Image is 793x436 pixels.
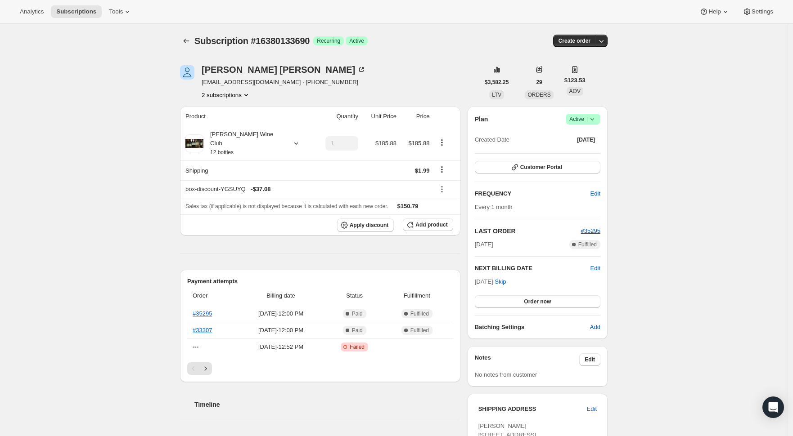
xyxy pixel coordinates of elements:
[408,140,429,147] span: $185.88
[553,35,596,47] button: Create order
[585,187,606,201] button: Edit
[239,326,323,335] span: [DATE] · 12:00 PM
[193,310,212,317] a: #35295
[520,164,562,171] span: Customer Portal
[435,138,449,147] button: Product actions
[475,371,537,378] span: No notes from customer
[587,405,597,414] span: Edit
[569,115,597,124] span: Active
[313,107,361,126] th: Quantity
[410,310,429,317] span: Fulfilled
[350,222,389,229] span: Apply discount
[478,405,587,414] h3: SHIPPING ADDRESS
[180,160,313,180] th: Shipping
[317,37,340,44] span: Recurring
[475,240,493,249] span: [DATE]
[194,400,460,409] h2: Timeline
[199,362,212,375] button: Next
[399,107,432,126] th: Price
[585,356,595,363] span: Edit
[559,37,590,44] span: Create order
[180,65,194,80] span: Sharon Reed
[187,362,453,375] nav: Pagination
[475,189,590,198] h2: FREQUENCY
[185,185,429,194] div: box-discount-YGSUYQ
[352,310,363,317] span: Paid
[578,241,597,248] span: Fulfilled
[762,396,784,418] div: Open Intercom Messenger
[239,309,323,318] span: [DATE] · 12:00 PM
[737,5,779,18] button: Settings
[180,107,313,126] th: Product
[531,76,547,89] button: 29
[590,189,600,198] span: Edit
[524,298,551,305] span: Order now
[51,5,102,18] button: Subscriptions
[475,115,488,124] h2: Plan
[328,291,381,300] span: Status
[489,275,511,289] button: Skip
[475,323,590,332] h6: Batching Settings
[194,36,310,46] span: Subscription #16380133690
[581,402,602,416] button: Edit
[202,78,366,87] span: [EMAIL_ADDRESS][DOMAIN_NAME] · [PHONE_NUMBER]
[564,76,586,85] span: $123.53
[475,204,513,210] span: Every 1 month
[590,264,600,273] button: Edit
[752,8,773,15] span: Settings
[193,343,198,350] span: ---
[585,320,606,334] button: Add
[475,264,590,273] h2: NEXT BILLING DATE
[185,203,388,209] span: Sales tax (if applicable) is not displayed because it is calculated with each new order.
[349,37,364,44] span: Active
[581,227,600,234] a: #35295
[475,227,581,236] h2: LAST ORDER
[239,343,323,351] span: [DATE] · 12:52 PM
[410,327,429,334] span: Fulfilled
[475,295,600,308] button: Order now
[581,227,600,236] button: #35295
[375,140,396,147] span: $185.88
[361,107,399,126] th: Unit Price
[397,203,419,209] span: $150.79
[187,277,453,286] h2: Payment attempts
[475,135,509,144] span: Created Date
[694,5,735,18] button: Help
[527,92,550,98] span: ORDERS
[479,76,514,89] button: $3,582.25
[193,327,212,334] a: #33307
[415,221,447,228] span: Add product
[435,165,449,174] button: Shipping actions
[475,161,600,174] button: Customer Portal
[20,8,44,15] span: Analytics
[536,79,542,86] span: 29
[56,8,96,15] span: Subscriptions
[586,116,588,123] span: |
[202,90,251,99] button: Product actions
[239,291,323,300] span: Billing date
[475,353,580,366] h3: Notes
[337,218,394,232] button: Apply discount
[572,133,600,146] button: [DATE]
[350,343,365,351] span: Failed
[485,79,509,86] span: $3,582.25
[569,88,581,94] span: AOV
[708,8,721,15] span: Help
[403,218,453,231] button: Add product
[187,286,236,306] th: Order
[579,353,600,366] button: Edit
[203,130,284,157] div: [PERSON_NAME] Wine Club
[251,185,270,194] span: - $37.08
[495,277,506,286] span: Skip
[202,65,366,74] div: [PERSON_NAME] [PERSON_NAME]
[14,5,49,18] button: Analytics
[577,136,595,143] span: [DATE]
[352,327,363,334] span: Paid
[180,35,193,47] button: Subscriptions
[210,149,234,156] small: 12 bottles
[109,8,123,15] span: Tools
[415,167,430,174] span: $1.99
[104,5,137,18] button: Tools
